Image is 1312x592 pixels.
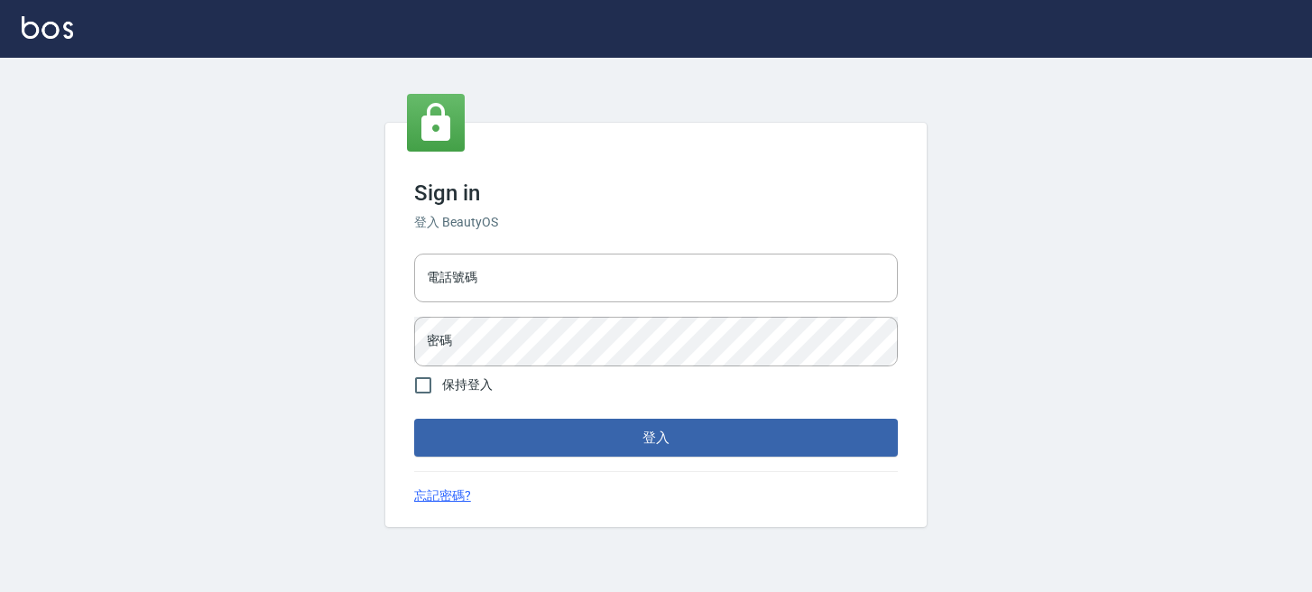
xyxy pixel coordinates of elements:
[414,180,898,206] h3: Sign in
[22,16,73,39] img: Logo
[414,419,898,457] button: 登入
[414,213,898,232] h6: 登入 BeautyOS
[442,375,493,394] span: 保持登入
[414,486,471,505] a: 忘記密碼?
